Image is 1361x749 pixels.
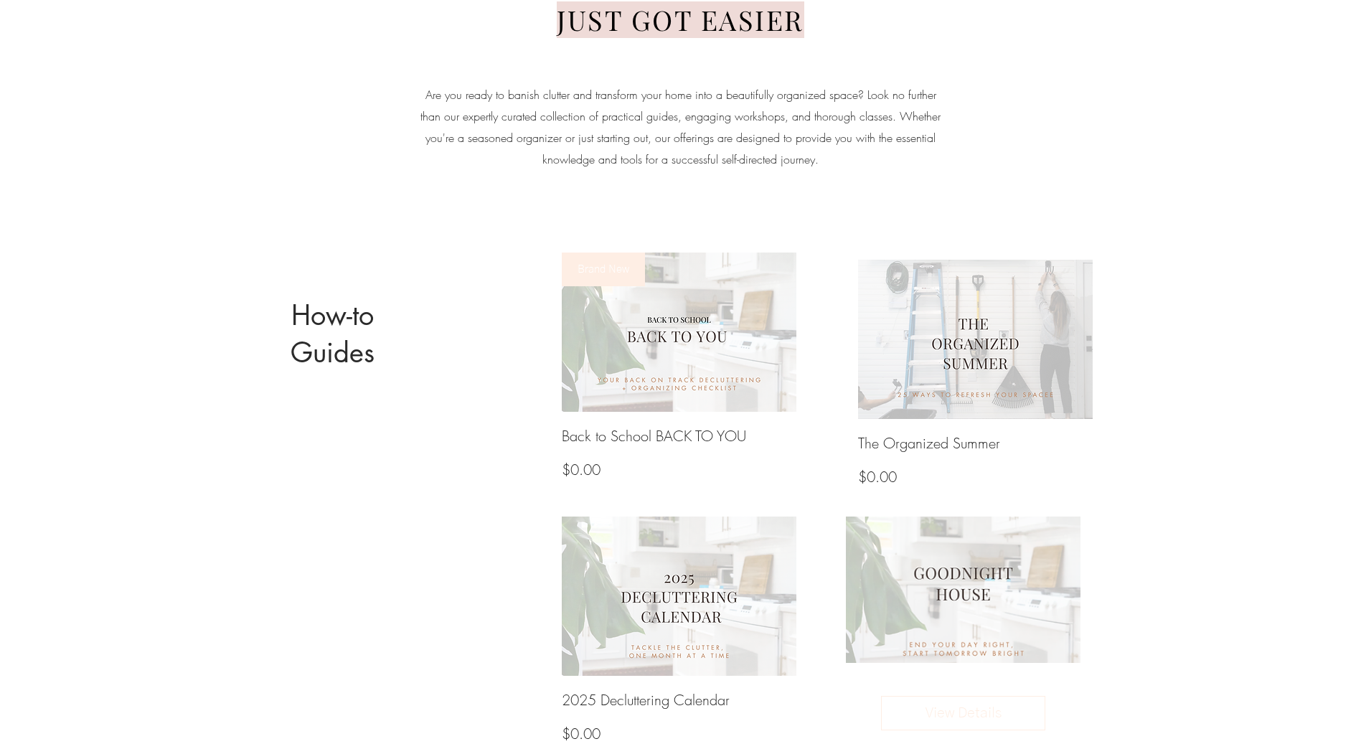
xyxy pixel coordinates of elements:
[562,253,796,493] a: Back to School BACK TO YOUBack to School BACK TO YOU$0.00
[420,87,941,166] span: Are you ready to banish clutter and transform your home into a beautifully organized space? Look ...
[893,702,1033,724] span: View Details
[881,696,1045,730] button: View Details
[858,260,1093,419] img: The Organized Summer
[557,1,804,38] span: JUST GOT EASIER
[858,467,897,486] span: $0.00
[562,253,796,412] img: Back to School BACK TO YOU
[562,690,730,710] h3: 2025 Decluttering Calendar
[562,426,746,446] h3: Back to School BACK TO YOU
[291,298,375,370] span: How-to Guides
[562,460,601,479] span: $0.00
[562,253,645,286] span: Brand New
[562,517,796,676] img: 2025 Decluttering Calendar
[562,724,601,743] span: $0.00
[838,511,1089,667] img: Goodnight House: End Your Day Right, Start Tomorrow Bright
[858,433,1000,453] h3: The Organized Summer
[858,260,1093,500] a: The Organized SummerThe Organized Summer$0.00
